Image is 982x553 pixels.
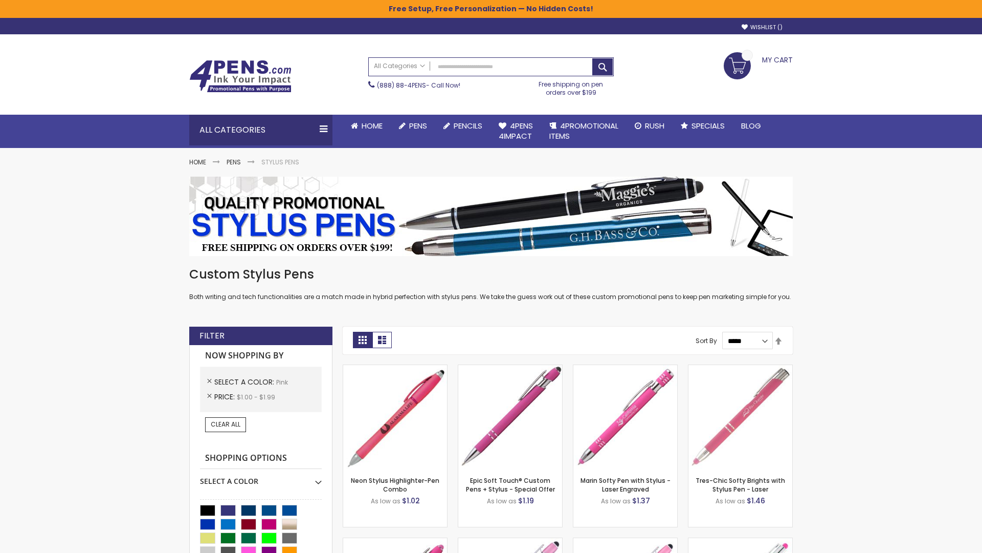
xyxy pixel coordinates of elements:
[227,158,241,166] a: Pens
[458,538,562,546] a: Ellipse Stylus Pen - LaserMax-Pink
[237,393,275,401] span: $1.00 - $1.99
[261,158,299,166] strong: Stylus Pens
[581,476,671,493] a: Marin Softy Pen with Stylus - Laser Engraved
[343,115,391,137] a: Home
[409,120,427,131] span: Pens
[371,497,400,505] span: As low as
[518,496,534,506] span: $1.19
[391,115,435,137] a: Pens
[189,177,793,256] img: Stylus Pens
[276,378,288,387] span: Pink
[189,115,332,145] div: All Categories
[696,336,717,345] label: Sort By
[200,448,322,470] strong: Shopping Options
[528,76,614,97] div: Free shipping on pen orders over $199
[199,330,225,342] strong: Filter
[747,496,765,506] span: $1.46
[490,115,541,148] a: 4Pens4impact
[549,120,618,141] span: 4PROMOTIONAL ITEMS
[688,365,792,469] img: Tres-Chic Softy Brights with Stylus Pen - Laser-Pink
[189,158,206,166] a: Home
[454,120,482,131] span: Pencils
[377,81,426,90] a: (888) 88-4PENS
[362,120,383,131] span: Home
[741,120,761,131] span: Blog
[541,115,627,148] a: 4PROMOTIONALITEMS
[487,497,517,505] span: As low as
[691,120,725,131] span: Specials
[205,417,246,432] a: Clear All
[573,538,677,546] a: Ellipse Stylus Pen - ColorJet-Pink
[435,115,490,137] a: Pencils
[214,392,237,402] span: Price
[688,365,792,373] a: Tres-Chic Softy Brights with Stylus Pen - Laser-Pink
[189,60,292,93] img: 4Pens Custom Pens and Promotional Products
[343,365,447,373] a: Neon Stylus Highlighter-Pen Combo-Pink
[466,476,555,493] a: Epic Soft Touch® Custom Pens + Stylus - Special Offer
[353,332,372,348] strong: Grid
[458,365,562,373] a: 4P-MS8B-Pink
[632,496,650,506] span: $1.37
[211,420,240,429] span: Clear All
[573,365,677,373] a: Marin Softy Pen with Stylus - Laser Engraved-Pink
[377,81,460,90] span: - Call Now!
[351,476,439,493] a: Neon Stylus Highlighter-Pen Combo
[189,266,793,283] h1: Custom Stylus Pens
[688,538,792,546] a: Tres-Chic Softy with Stylus Top Pen - ColorJet-Pink
[374,62,425,70] span: All Categories
[601,497,631,505] span: As low as
[343,538,447,546] a: Ellipse Softy Brights with Stylus Pen - Laser-Pink
[214,377,276,387] span: Select A Color
[742,24,783,31] a: Wishlist
[343,365,447,469] img: Neon Stylus Highlighter-Pen Combo-Pink
[733,115,769,137] a: Blog
[402,496,420,506] span: $1.02
[200,469,322,486] div: Select A Color
[627,115,673,137] a: Rush
[673,115,733,137] a: Specials
[696,476,785,493] a: Tres-Chic Softy Brights with Stylus Pen - Laser
[458,365,562,469] img: 4P-MS8B-Pink
[645,120,664,131] span: Rush
[573,365,677,469] img: Marin Softy Pen with Stylus - Laser Engraved-Pink
[499,120,533,141] span: 4Pens 4impact
[200,345,322,367] strong: Now Shopping by
[369,58,430,75] a: All Categories
[189,266,793,302] div: Both writing and tech functionalities are a match made in hybrid perfection with stylus pens. We ...
[716,497,745,505] span: As low as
